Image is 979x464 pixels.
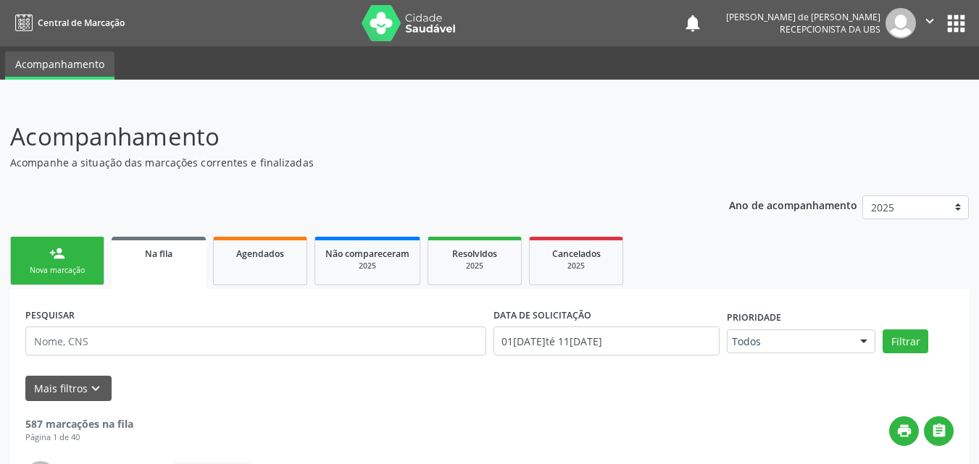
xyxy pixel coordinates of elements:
[889,416,919,446] button: print
[145,248,172,260] span: Na fila
[10,119,681,155] p: Acompanhamento
[452,248,497,260] span: Resolvidos
[924,416,954,446] button: 
[943,11,969,36] button: apps
[236,248,284,260] span: Agendados
[10,11,125,35] a: Central de Marcação
[5,51,114,80] a: Acompanhamento
[10,155,681,170] p: Acompanhe a situação das marcações correntes e finalizadas
[931,423,947,439] i: 
[683,13,703,33] button: notifications
[493,326,720,355] input: Selecione um intervalo
[325,248,409,260] span: Não compareceram
[38,17,125,29] span: Central de Marcação
[883,329,928,354] button: Filtrar
[21,265,93,276] div: Nova marcação
[25,431,133,444] div: Página 1 de 40
[896,423,912,439] i: print
[732,334,846,349] span: Todos
[25,304,75,326] label: PESQUISAR
[88,381,104,397] i: keyboard_arrow_down
[25,417,133,431] strong: 587 marcações na fila
[540,261,612,271] div: 2025
[729,195,857,214] p: Ano de acompanhamento
[25,326,486,355] input: Nome, CNS
[916,8,943,38] button: 
[493,304,591,326] label: DATA DE SOLICITAÇÃO
[25,376,112,401] button: Mais filtroskeyboard_arrow_down
[726,11,880,23] div: [PERSON_NAME] de [PERSON_NAME]
[49,245,65,261] div: person_add
[727,307,781,329] label: Prioridade
[438,261,511,271] div: 2025
[886,8,916,38] img: img
[780,23,880,35] span: Recepcionista da UBS
[325,261,409,271] div: 2025
[922,13,938,29] i: 
[552,248,601,260] span: Cancelados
